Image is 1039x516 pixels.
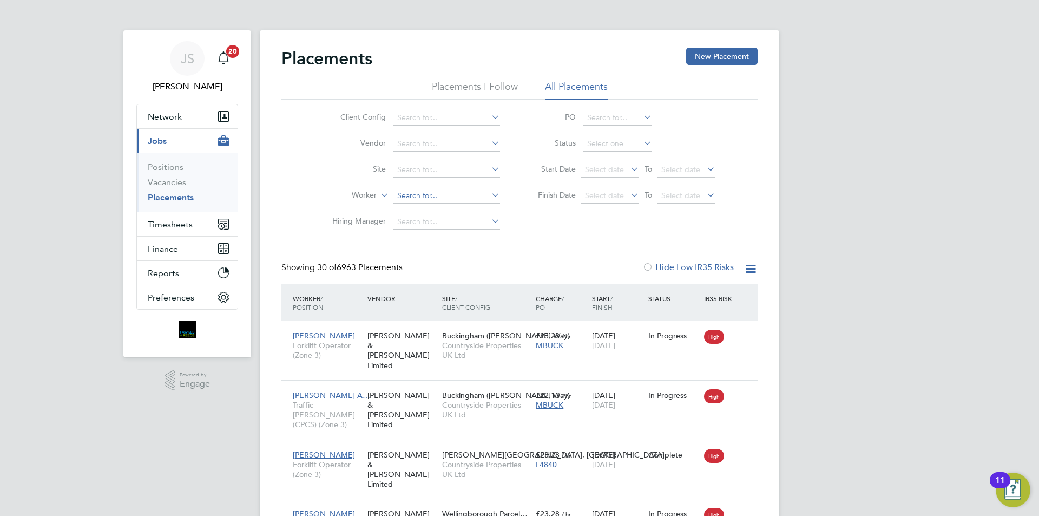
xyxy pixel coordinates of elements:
[324,112,386,122] label: Client Config
[136,321,238,338] a: Go to home page
[148,136,167,146] span: Jobs
[996,473,1030,507] button: Open Resource Center, 11 new notifications
[536,450,560,460] span: £23.28
[646,289,702,308] div: Status
[137,153,238,212] div: Jobs
[148,219,193,230] span: Timesheets
[393,188,500,204] input: Search for...
[641,188,655,202] span: To
[442,331,570,341] span: Buckingham ([PERSON_NAME] Way)
[592,400,615,410] span: [DATE]
[179,321,196,338] img: bromak-logo-retina.png
[281,48,372,69] h2: Placements
[442,460,530,479] span: Countryside Properties UK Ltd
[589,289,646,317] div: Start
[527,164,576,174] label: Start Date
[365,445,439,495] div: [PERSON_NAME] & [PERSON_NAME] Limited
[136,41,238,93] a: JS[PERSON_NAME]
[648,390,699,400] div: In Progress
[293,294,323,311] span: / Position
[562,451,571,459] span: / hr
[393,162,500,178] input: Search for...
[536,331,560,341] span: £23.28
[536,400,563,410] span: MBUCK
[562,391,571,400] span: / hr
[589,445,646,475] div: [DATE]
[148,177,186,187] a: Vacancies
[533,289,589,317] div: Charge
[536,341,563,350] span: MBUCK
[536,460,557,469] span: L4840
[393,136,500,152] input: Search for...
[442,390,570,400] span: Buckingham ([PERSON_NAME] Way)
[592,460,615,469] span: [DATE]
[290,503,758,512] a: [PERSON_NAME]Handy Person (Zone 3)[PERSON_NAME] & [PERSON_NAME] LimitedWellingborough Parcel…Coun...
[137,129,238,153] button: Jobs
[137,104,238,128] button: Network
[701,289,739,308] div: IR35 Risk
[293,341,362,360] span: Forklift Operator (Zone 3)
[324,164,386,174] label: Site
[442,400,530,420] span: Countryside Properties UK Ltd
[148,244,178,254] span: Finance
[293,390,370,400] span: [PERSON_NAME] A…
[442,450,665,460] span: [PERSON_NAME][GEOGRAPHIC_DATA], [GEOGRAPHIC_DATA]
[642,262,734,273] label: Hide Low IR35 Risks
[165,370,211,391] a: Powered byEngage
[137,261,238,285] button: Reports
[137,212,238,236] button: Timesheets
[314,190,377,201] label: Worker
[365,289,439,308] div: Vendor
[704,449,724,463] span: High
[536,390,560,400] span: £22.13
[290,325,758,334] a: [PERSON_NAME]Forklift Operator (Zone 3)[PERSON_NAME] & [PERSON_NAME] LimitedBuckingham ([PERSON_N...
[592,294,613,311] span: / Finish
[527,190,576,200] label: Finish Date
[393,110,500,126] input: Search for...
[281,262,405,273] div: Showing
[704,389,724,403] span: High
[293,331,355,341] span: [PERSON_NAME]
[648,450,699,460] div: Complete
[585,191,624,200] span: Select date
[317,262,403,273] span: 6963 Placements
[589,385,646,415] div: [DATE]
[181,51,194,66] span: JS
[527,138,576,148] label: Status
[148,162,183,172] a: Positions
[365,385,439,435] div: [PERSON_NAME] & [PERSON_NAME] Limited
[442,294,490,311] span: / Client Config
[324,216,386,226] label: Hiring Manager
[527,112,576,122] label: PO
[137,237,238,260] button: Finance
[290,444,758,453] a: [PERSON_NAME]Forklift Operator (Zone 3)[PERSON_NAME] & [PERSON_NAME] Limited[PERSON_NAME][GEOGRAP...
[180,380,210,389] span: Engage
[995,480,1005,494] div: 11
[439,289,533,317] div: Site
[393,214,500,230] input: Search for...
[365,325,439,376] div: [PERSON_NAME] & [PERSON_NAME] Limited
[583,110,652,126] input: Search for...
[686,48,758,65] button: New Placement
[592,341,615,350] span: [DATE]
[148,292,194,303] span: Preferences
[213,41,234,76] a: 20
[148,112,182,122] span: Network
[317,262,337,273] span: 30 of
[123,30,251,357] nav: Main navigation
[661,191,700,200] span: Select date
[583,136,652,152] input: Select one
[293,450,355,460] span: [PERSON_NAME]
[661,165,700,174] span: Select date
[293,400,362,430] span: Traffic [PERSON_NAME] (CPCS) (Zone 3)
[148,192,194,203] a: Placements
[545,80,608,100] li: All Placements
[704,330,724,344] span: High
[137,285,238,309] button: Preferences
[585,165,624,174] span: Select date
[648,331,699,341] div: In Progress
[148,268,179,278] span: Reports
[641,162,655,176] span: To
[324,138,386,148] label: Vendor
[562,332,571,340] span: / hr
